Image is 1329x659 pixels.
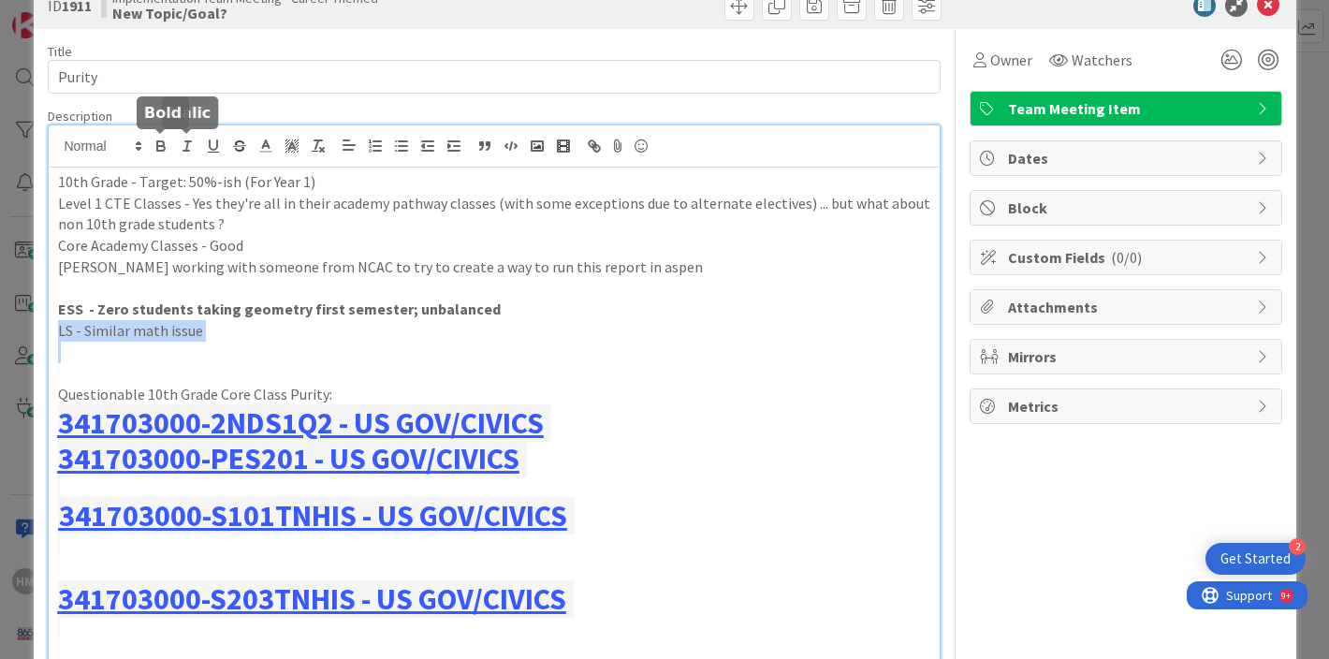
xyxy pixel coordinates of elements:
[1072,49,1132,71] span: Watchers
[58,320,930,342] p: LS - Similar math issue
[144,104,182,122] h5: Bold
[58,384,930,405] p: Questionable 10th Grade Core Class Purity:
[58,580,566,618] a: 341703000-S203TNHIS - US GOV/CIVICS
[95,7,104,22] div: 9+
[1289,538,1306,555] div: 2
[39,3,85,25] span: Support
[48,108,112,124] span: Description
[990,49,1032,71] span: Owner
[1008,246,1248,269] span: Custom Fields
[169,104,212,122] h5: Italic
[58,235,930,256] p: Core Academy Classes - Good
[58,256,930,278] p: [PERSON_NAME] working with someone from NCAC to try to create a way to run this report in aspen
[1111,248,1142,267] span: ( 0/0 )
[1008,197,1248,219] span: Block
[1008,345,1248,368] span: Mirrors
[58,440,519,477] a: 341703000-PES201 - US GOV/CIVICS
[58,300,501,318] strong: ESS - Zero students taking geometry first semester; unbalanced
[1008,97,1248,120] span: Team Meeting Item
[58,404,544,442] a: 341703000-2NDS1Q2 - US GOV/CIVICS
[1008,147,1248,169] span: Dates
[48,60,941,94] input: type card name here...
[1205,543,1306,575] div: Open Get Started checklist, remaining modules: 2
[58,171,930,193] p: 10th Grade - Target: 50%-ish (For Year 1)
[48,43,72,60] label: Title
[59,497,567,535] a: 341703000-S101TNHIS - US GOV/CIVICS
[112,6,378,21] b: New Topic/Goal?
[58,193,930,235] p: Level 1 CTE Classes - Yes they're all in their academy pathway classes (with some exceptions due ...
[1008,395,1248,417] span: Metrics
[1008,296,1248,318] span: Attachments
[1220,549,1291,568] div: Get Started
